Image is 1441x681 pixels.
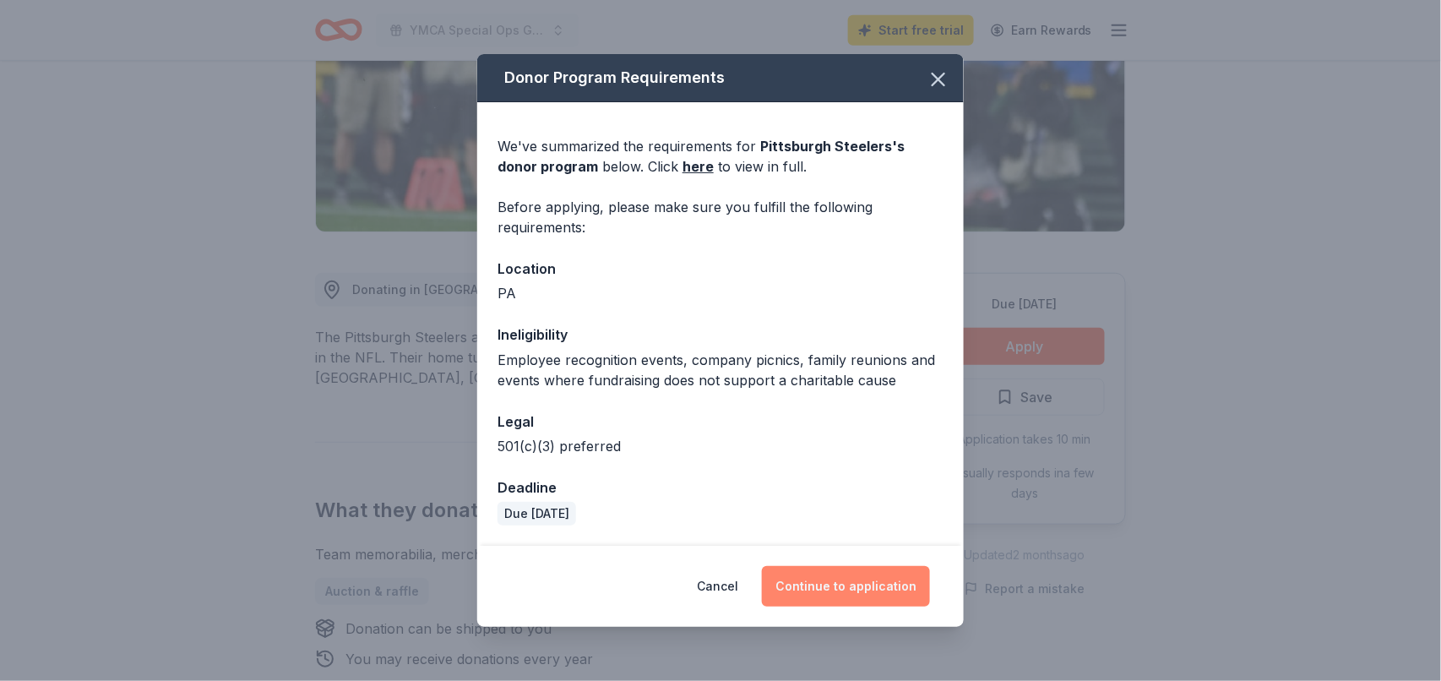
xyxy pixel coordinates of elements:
div: Donor Program Requirements [477,54,964,102]
button: Cancel [697,566,738,607]
div: We've summarized the requirements for below. Click to view in full. [498,136,943,177]
div: Ineligibility [498,324,943,346]
div: Legal [498,411,943,433]
a: here [682,156,714,177]
div: Before applying, please make sure you fulfill the following requirements: [498,197,943,237]
div: Deadline [498,477,943,498]
div: 501(c)(3) preferred [498,436,943,456]
div: PA [498,283,943,303]
div: Employee recognition events, company picnics, family reunions and events where fundraising does n... [498,350,943,390]
button: Continue to application [762,566,930,607]
div: Location [498,258,943,280]
div: Due [DATE] [498,502,576,526]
